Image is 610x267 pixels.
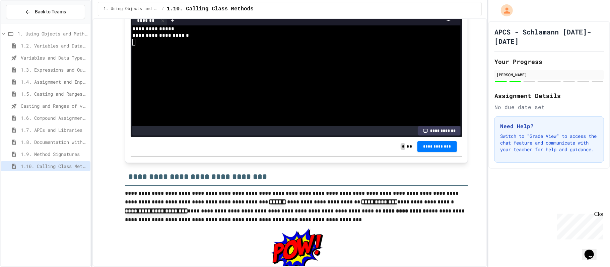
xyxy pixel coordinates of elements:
[21,139,88,146] span: 1.8. Documentation with Comments and Preconditions
[494,27,604,46] h1: APCS - Schlamann [DATE]-[DATE]
[21,114,88,121] span: 1.6. Compound Assignment Operators
[21,42,88,49] span: 1.2. Variables and Data Types
[21,78,88,85] span: 1.4. Assignment and Input
[500,133,598,153] p: Switch to "Grade View" to access the chat feature and communicate with your teacher for help and ...
[21,66,88,73] span: 1.3. Expressions and Output [New]
[17,30,88,37] span: 1. Using Objects and Methods
[21,163,88,170] span: 1.10. Calling Class Methods
[494,3,515,18] div: My Account
[496,72,602,78] div: [PERSON_NAME]
[494,91,604,100] h2: Assignment Details
[494,103,604,111] div: No due date set
[35,8,66,15] span: Back to Teams
[554,211,603,240] iframe: chat widget
[167,5,254,13] span: 1.10. Calling Class Methods
[494,57,604,66] h2: Your Progress
[21,126,88,133] span: 1.7. APIs and Libraries
[582,240,603,260] iframe: chat widget
[162,6,164,12] span: /
[104,6,159,12] span: 1. Using Objects and Methods
[21,102,88,109] span: Casting and Ranges of variables - Quiz
[21,151,88,158] span: 1.9. Method Signatures
[3,3,46,42] div: Chat with us now!Close
[500,122,598,130] h3: Need Help?
[21,54,88,61] span: Variables and Data Types - Quiz
[21,90,88,97] span: 1.5. Casting and Ranges of Values
[6,5,85,19] button: Back to Teams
